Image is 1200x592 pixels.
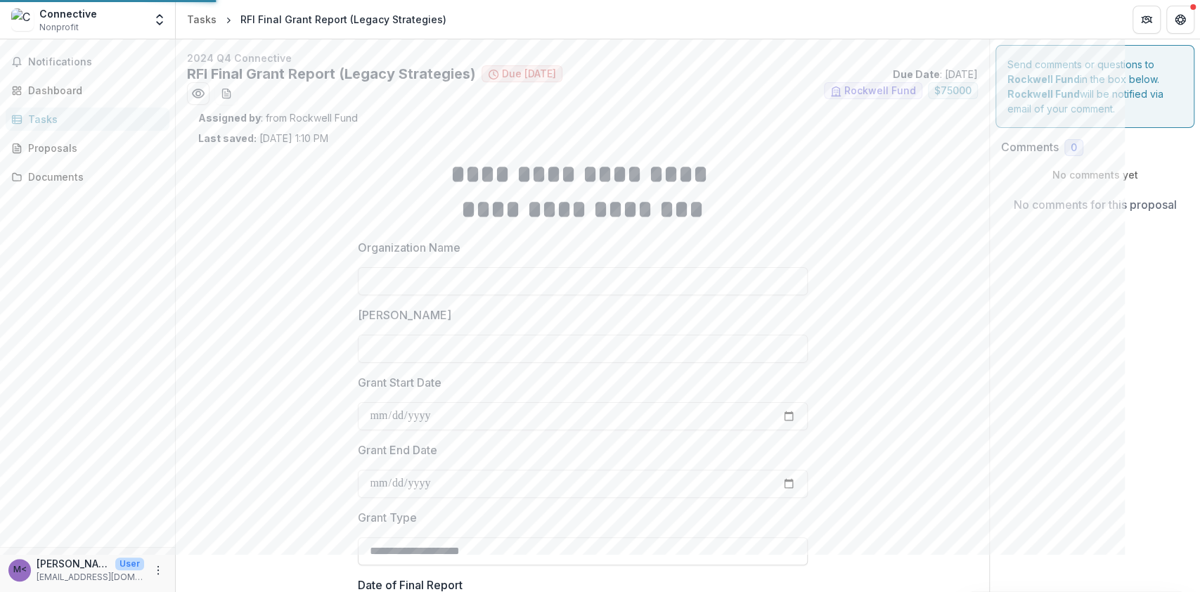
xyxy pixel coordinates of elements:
a: Dashboard [6,79,169,102]
p: Grant Start Date [358,374,441,391]
p: User [115,558,144,570]
a: Documents [6,165,169,188]
div: Send comments or questions to in the box below. will be notified via email of your comment. [995,45,1194,128]
div: Tasks [28,112,158,127]
p: : from Rockwell Fund [198,110,967,125]
p: No comments for this proposal [1014,196,1177,213]
span: Nonprofit [39,21,79,34]
a: Proposals [6,136,169,160]
div: Dashboard [28,83,158,98]
a: Tasks [6,108,169,131]
p: [PERSON_NAME] [358,307,451,323]
button: Get Help [1166,6,1194,34]
span: Due [DATE] [502,68,556,80]
div: Tasks [187,12,217,27]
strong: Rockwell Fund [1007,73,1080,85]
p: : [DATE] [893,67,978,82]
strong: Assigned by [198,112,261,124]
p: [PERSON_NAME] <[EMAIL_ADDRESS][DOMAIN_NAME]> [37,556,110,571]
h2: Comments [1001,141,1059,154]
p: 2024 Q4 Connective [187,51,978,65]
div: Proposals [28,141,158,155]
button: Open entity switcher [150,6,169,34]
h2: RFI Final Grant Report (Legacy Strategies) [187,65,476,82]
span: Rockwell Fund [844,85,916,97]
p: No comments yet [1001,167,1189,182]
p: Grant Type [358,509,417,526]
div: Morgan Rodgers <mrodgers@connectivetx.org> [13,565,27,574]
p: [EMAIL_ADDRESS][DOMAIN_NAME] [37,571,144,584]
span: Notifications [28,56,164,68]
p: Organization Name [358,239,460,256]
nav: breadcrumb [181,9,452,30]
span: $ 75000 [934,85,972,97]
div: Documents [28,169,158,184]
button: Notifications [6,51,169,73]
button: Partners [1133,6,1161,34]
div: Connective [39,6,97,21]
span: 0 [1071,142,1077,154]
p: Grant End Date [358,442,437,458]
strong: Last saved: [198,132,257,144]
button: More [150,562,167,579]
div: RFI Final Grant Report (Legacy Strategies) [240,12,446,27]
button: download-word-button [215,82,238,105]
img: Connective [11,8,34,31]
p: [DATE] 1:10 PM [198,131,328,146]
a: Tasks [181,9,222,30]
strong: Rockwell Fund [1007,88,1080,100]
strong: Due Date [893,68,940,80]
button: Preview 97c4f565-2cfe-4f50-985a-2800833d16f6.pdf [187,82,209,105]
